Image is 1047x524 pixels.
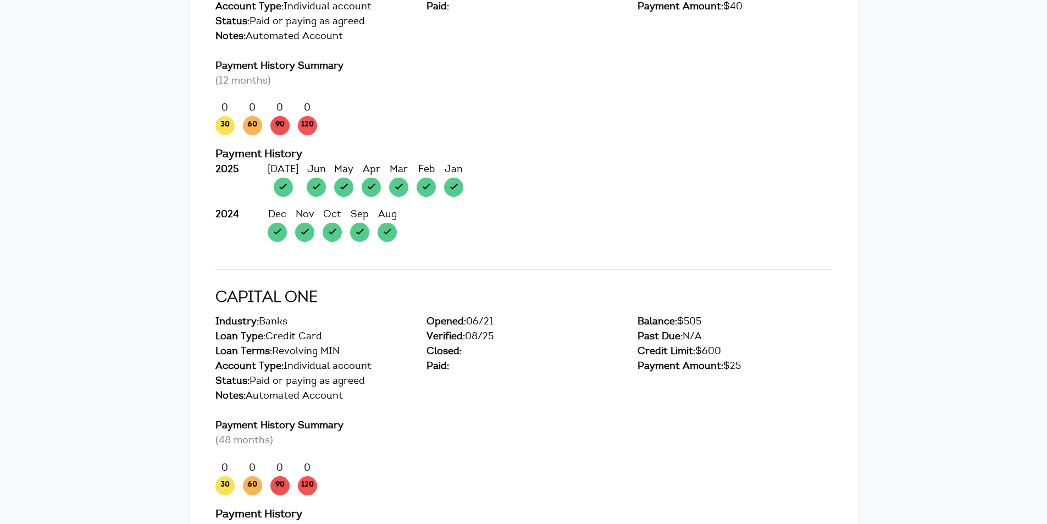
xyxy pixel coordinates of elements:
[215,286,832,310] h2: CAPITAL ONE
[215,374,832,389] div: Paid or paying as agreed
[215,377,250,387] span: Status:
[243,461,262,476] div: 0
[215,17,250,27] span: Status:
[298,461,317,476] div: 0
[215,421,344,431] span: Payment History Summary
[243,476,262,495] span: 60
[426,330,621,345] div: 08/25
[215,62,344,71] span: Payment History Summary
[638,362,723,372] span: Payment Amount:
[426,332,465,342] span: Verified:
[270,476,290,495] span: 90
[350,208,369,223] div: Sep
[215,2,284,12] span: Account Type:
[215,360,410,374] div: Individual account
[215,315,410,330] div: Banks
[417,163,436,178] div: Feb
[243,101,262,116] div: 0
[243,116,262,135] span: 60
[215,149,302,160] span: Payment History
[215,476,235,495] span: 30
[215,347,272,357] span: Loan Terms:
[270,116,290,135] span: 90
[362,163,381,178] div: Apr
[215,74,832,89] p: (12 months)
[215,330,410,345] div: Credit Card
[638,360,832,374] div: $25
[215,332,265,342] span: Loan Type:
[638,332,683,342] span: Past Due:
[298,476,317,495] span: 120
[270,461,290,476] div: 0
[426,362,449,372] span: Paid:
[378,208,397,223] div: Aug
[638,2,723,12] span: Payment Amount:
[215,317,259,327] span: Industry:
[295,208,314,223] div: Nov
[323,208,342,223] div: Oct
[307,163,326,178] div: Jun
[638,347,695,357] span: Credit Limit:
[215,210,239,220] strong: 2024
[215,391,246,401] span: Notes:
[298,101,317,116] div: 0
[334,163,353,178] div: May
[426,2,449,12] span: Paid:
[389,163,408,178] div: Mar
[215,165,239,175] strong: 2025
[298,116,317,135] span: 120
[215,434,832,449] p: (48 months)
[215,101,235,116] div: 0
[215,116,235,135] span: 30
[270,101,290,116] div: 0
[638,345,832,360] div: $600
[215,389,832,419] div: Automated Account
[426,315,621,330] div: 06/21
[444,163,463,178] div: Jan
[268,208,287,223] div: Dec
[215,15,832,30] div: Paid or paying as agreed
[215,32,246,42] span: Notes:
[215,30,832,59] div: Automated Account
[638,317,677,327] span: Balance:
[426,347,462,357] span: Closed:
[638,315,832,330] div: $505
[426,317,466,327] span: Opened:
[215,345,410,360] div: Revolving MIN
[215,362,284,372] span: Account Type:
[638,330,832,345] div: N/A
[268,163,298,178] div: [DATE]
[215,509,302,520] span: Payment History
[215,461,235,476] div: 0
